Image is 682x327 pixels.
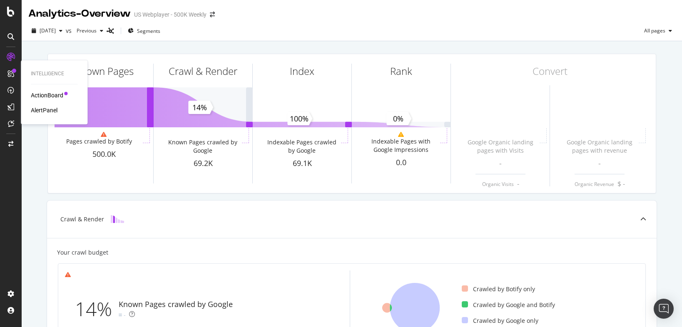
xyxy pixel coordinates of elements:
div: US Webplayer - 500K Weekly [134,10,207,19]
button: All pages [641,24,675,37]
div: Open Intercom Messenger [654,299,674,319]
div: Known Pages crawled by Google [119,299,233,310]
img: block-icon [111,215,124,223]
a: ActionBoard [31,91,63,99]
span: vs [66,27,73,35]
div: Indexable Pages with Google Impressions [363,137,438,154]
span: Segments [137,27,160,35]
button: Previous [73,24,107,37]
div: - [124,311,126,319]
div: Indexable Pages crawled by Google [264,138,339,155]
div: Crawl & Render [169,64,237,78]
span: All pages [641,27,665,34]
div: Crawl & Render [60,215,104,223]
div: Analytics - Overview [28,7,131,21]
button: [DATE] [28,24,66,37]
span: 2025 Aug. 30th [40,27,56,34]
div: Crawled by Botify only [462,285,535,293]
div: 69.1K [253,158,351,169]
span: Previous [73,27,97,34]
a: AlertPanel [31,106,57,114]
div: arrow-right-arrow-left [210,12,215,17]
div: 0.0 [352,157,451,168]
div: Rank [390,64,412,78]
div: 69.2K [154,158,252,169]
div: Index [290,64,314,78]
div: Known Pages crawled by Google [165,138,240,155]
div: 14% [75,295,119,323]
div: Known Pages [75,64,134,78]
div: Intelligence [31,70,77,77]
div: Crawled by Google only [462,317,538,325]
button: Segments [124,24,164,37]
div: Pages crawled by Botify [66,137,132,146]
div: Your crawl budget [57,248,108,257]
div: Crawled by Google and Botify [462,301,555,309]
img: Equal [119,314,122,316]
div: 500.0K [55,149,153,160]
